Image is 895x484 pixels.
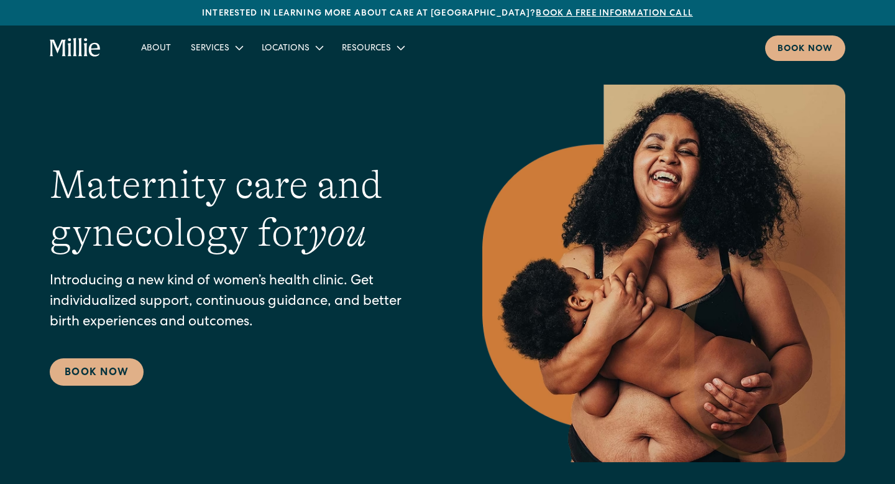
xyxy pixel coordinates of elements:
[308,210,367,255] em: you
[252,37,332,58] div: Locations
[50,358,144,386] a: Book Now
[262,42,310,55] div: Locations
[50,38,101,58] a: home
[536,9,692,18] a: Book a free information call
[332,37,413,58] div: Resources
[50,161,433,257] h1: Maternity care and gynecology for
[50,272,433,333] p: Introducing a new kind of women’s health clinic. Get individualized support, continuous guidance,...
[778,43,833,56] div: Book now
[482,85,845,462] img: Smiling mother with her baby in arms, celebrating body positivity and the nurturing bond of postp...
[191,42,229,55] div: Services
[131,37,181,58] a: About
[765,35,845,61] a: Book now
[181,37,252,58] div: Services
[342,42,391,55] div: Resources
